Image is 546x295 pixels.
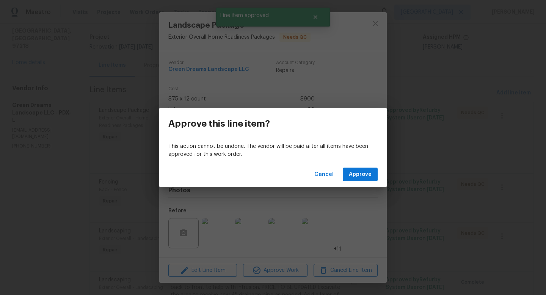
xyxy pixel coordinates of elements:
button: Cancel [311,168,337,182]
span: Approve [349,170,372,179]
p: This action cannot be undone. The vendor will be paid after all items have been approved for this... [168,143,378,158]
span: Cancel [314,170,334,179]
button: Approve [343,168,378,182]
h3: Approve this line item? [168,118,270,129]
